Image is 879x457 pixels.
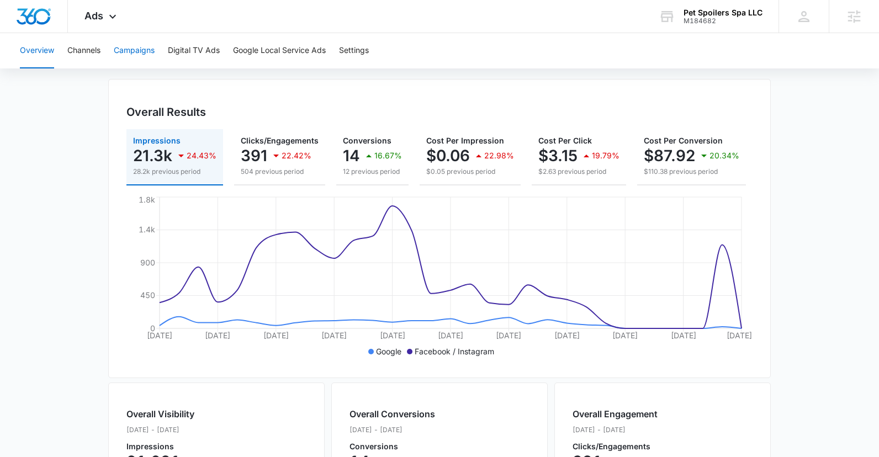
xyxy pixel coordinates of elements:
[380,331,405,340] tspan: [DATE]
[241,147,267,164] p: 391
[573,407,658,421] h2: Overall Engagement
[84,10,103,22] span: Ads
[241,167,319,177] p: 504 previous period
[644,167,739,177] p: $110.38 previous period
[321,331,347,340] tspan: [DATE]
[126,425,225,435] p: [DATE] - [DATE]
[496,331,521,340] tspan: [DATE]
[573,443,658,450] p: Clicks/Engagements
[350,407,435,421] h2: Overall Conversions
[671,331,696,340] tspan: [DATE]
[139,195,155,204] tspan: 1.8k
[140,290,155,300] tspan: 450
[350,425,435,435] p: [DATE] - [DATE]
[168,33,220,68] button: Digital TV Ads
[644,136,723,145] span: Cost Per Conversion
[126,443,225,450] p: Impressions
[426,147,470,164] p: $0.06
[343,147,360,164] p: 14
[343,167,402,177] p: 12 previous period
[426,167,514,177] p: $0.05 previous period
[612,331,638,340] tspan: [DATE]
[684,17,762,25] div: account id
[709,152,739,160] p: 20.34%
[438,331,463,340] tspan: [DATE]
[538,167,619,177] p: $2.63 previous period
[538,136,592,145] span: Cost Per Click
[376,346,401,357] p: Google
[67,33,100,68] button: Channels
[573,425,658,435] p: [DATE] - [DATE]
[415,346,494,357] p: Facebook / Instagram
[343,136,391,145] span: Conversions
[133,167,216,177] p: 28.2k previous period
[426,136,504,145] span: Cost Per Impression
[727,331,752,340] tspan: [DATE]
[114,33,155,68] button: Campaigns
[350,443,435,450] p: Conversions
[20,33,54,68] button: Overview
[592,152,619,160] p: 19.79%
[484,152,514,160] p: 22.98%
[126,104,206,120] h3: Overall Results
[187,152,216,160] p: 24.43%
[147,331,172,340] tspan: [DATE]
[150,323,155,333] tspan: 0
[241,136,319,145] span: Clicks/Engagements
[263,331,289,340] tspan: [DATE]
[684,8,762,17] div: account name
[538,147,578,164] p: $3.15
[282,152,311,160] p: 22.42%
[554,331,580,340] tspan: [DATE]
[205,331,230,340] tspan: [DATE]
[139,225,155,234] tspan: 1.4k
[126,407,225,421] h2: Overall Visibility
[233,33,326,68] button: Google Local Service Ads
[140,258,155,267] tspan: 900
[339,33,369,68] button: Settings
[133,136,181,145] span: Impressions
[374,152,402,160] p: 16.67%
[133,147,172,164] p: 21.3k
[644,147,695,164] p: $87.92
